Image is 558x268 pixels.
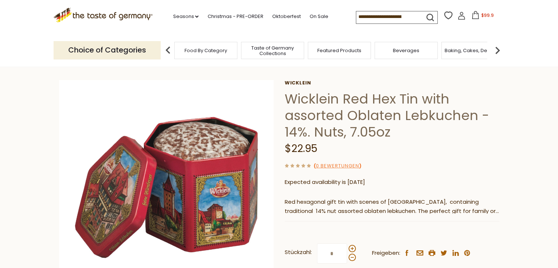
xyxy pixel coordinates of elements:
button: $99.9 [467,11,498,22]
input: Stückzahl: [317,243,347,264]
p: Expected availability is [DATE] [285,178,499,187]
h1: Wicklein Red Hex Tin with assorted Oblaten Lebkuchen - 14%. Nuts, 7.05oz [285,91,499,140]
a: Beverages [393,48,419,53]
span: Freigeben: [372,249,400,258]
a: Baking, Cakes, Desserts [445,48,502,53]
a: Christmas - PRE-ORDER [207,12,263,21]
span: $22.95 [285,141,317,156]
a: Oktoberfest [272,12,300,21]
span: ( ) [314,162,361,169]
a: Seasons [173,12,198,21]
strong: Stückzahl: [285,248,312,257]
a: Food By Category [185,48,227,53]
a: 0 Bewertungen [316,162,359,170]
span: $99.9 [481,12,493,18]
a: Wicklein [285,80,499,86]
img: previous arrow [161,43,175,58]
a: On Sale [309,12,328,21]
p: Choice of Categories [54,41,161,59]
a: Featured Products [317,48,361,53]
p: Red hexagonal gift tin with scenes of [GEOGRAPHIC_DATA], containing traditional 14% nut assorted ... [285,198,499,216]
img: next arrow [490,43,505,58]
a: Taste of Germany Collections [243,45,302,56]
